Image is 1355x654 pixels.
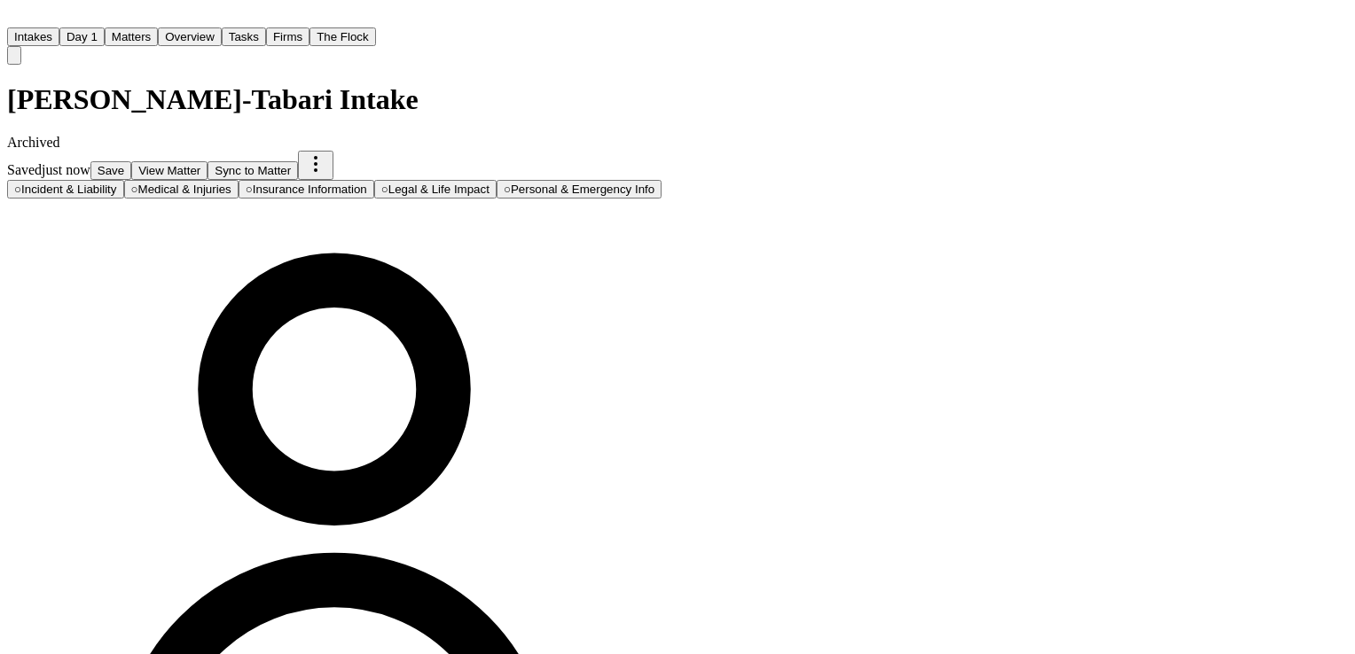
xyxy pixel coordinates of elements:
[222,27,266,46] button: Tasks
[105,27,158,46] button: Matters
[298,151,333,180] button: More actions
[90,161,131,180] button: Save
[309,28,376,43] a: The Flock
[7,83,662,116] h1: [PERSON_NAME]-Tabari Intake
[239,180,374,199] button: Go to Insurance Information
[7,27,59,46] button: Intakes
[497,180,662,199] button: Go to Personal & Emergency Info
[7,162,90,177] span: Saved just now
[59,28,105,43] a: Day 1
[266,28,309,43] a: Firms
[381,183,388,196] span: ○
[7,7,28,24] img: Finch Logo
[124,180,239,199] button: Go to Medical & Injuries
[59,27,105,46] button: Day 1
[504,183,511,196] span: ○
[7,28,59,43] a: Intakes
[14,183,21,196] span: ○
[208,161,298,180] button: Sync to Matter
[511,183,654,196] span: Personal & Emergency Info
[266,27,309,46] button: Firms
[158,28,222,43] a: Overview
[246,183,253,196] span: ○
[158,27,222,46] button: Overview
[222,28,266,43] a: Tasks
[131,183,138,196] span: ○
[138,183,231,196] span: Medical & Injuries
[388,183,490,196] span: Legal & Life Impact
[7,180,124,199] button: Go to Incident & Liability
[7,12,28,27] a: Home
[7,135,60,150] span: Archived
[131,161,208,180] button: View Matter
[309,27,376,46] button: The Flock
[21,183,116,196] span: Incident & Liability
[253,183,367,196] span: Insurance Information
[105,28,158,43] a: Matters
[374,180,497,199] button: Go to Legal & Life Impact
